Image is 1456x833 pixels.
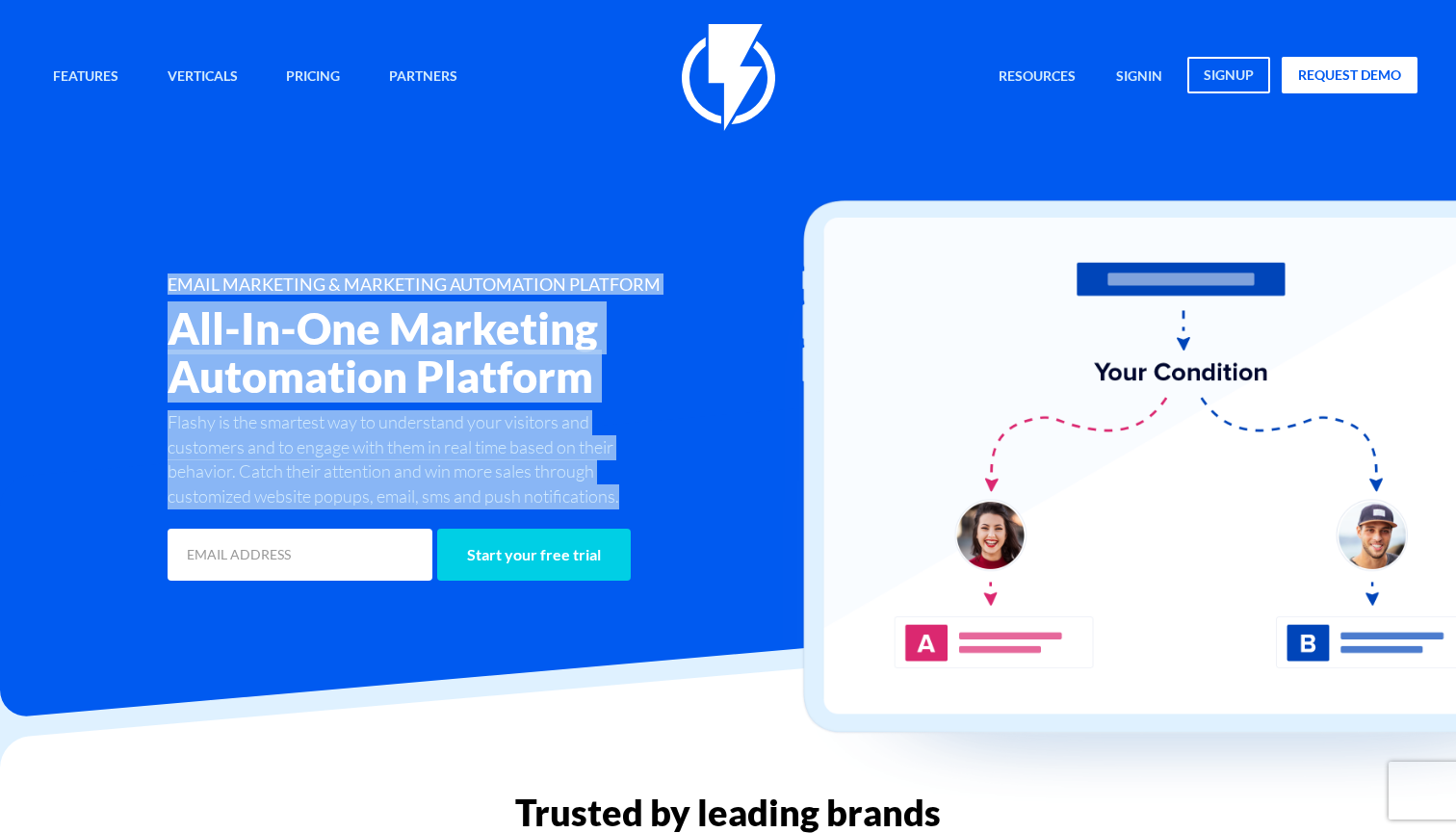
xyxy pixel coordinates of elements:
a: request demo [1282,57,1417,93]
a: Pricing [272,57,354,98]
h2: All-In-One Marketing Automation Platform [168,304,828,401]
a: Partners [375,57,472,98]
a: signin [1102,57,1177,98]
p: Flashy is the smartest way to understand your visitors and customers and to engage with them in r... [168,410,656,509]
a: Features [39,57,133,98]
a: signup [1187,57,1270,93]
input: EMAIL ADDRESS [168,529,431,581]
h1: EMAIL MARKETING & MARKETING AUTOMATION PLATFORM [168,275,828,295]
a: Resources [984,57,1090,98]
input: Start your free trial [437,529,631,581]
a: Verticals [153,57,252,98]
